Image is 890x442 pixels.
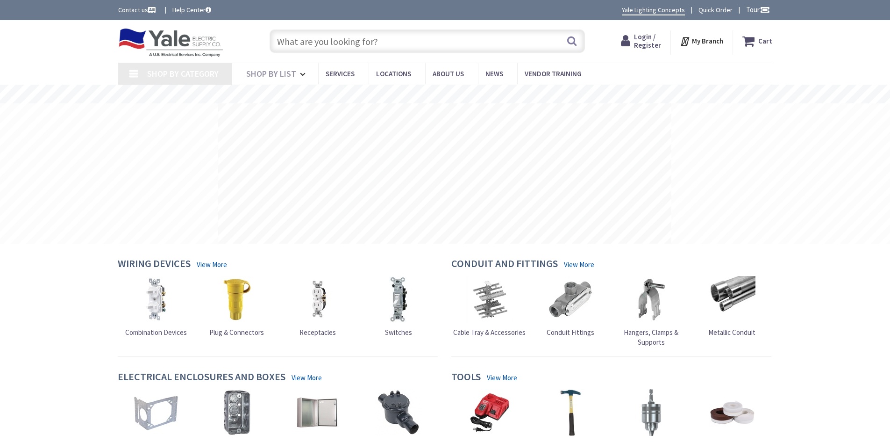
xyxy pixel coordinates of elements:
span: Plug & Connectors [209,328,264,337]
span: News [485,69,503,78]
div: My Branch [680,33,723,50]
span: Switches [385,328,412,337]
img: Metallic Conduit [709,276,755,323]
a: View More [292,373,322,383]
span: Conduit Fittings [547,328,594,337]
a: Login / Register [621,33,661,50]
a: View More [197,260,227,269]
span: Shop By Category [147,68,219,79]
img: Adhesive, Sealant & Tapes [709,389,755,436]
strong: My Branch [692,36,723,45]
a: Conduit Fittings Conduit Fittings [547,276,594,337]
span: Tour [746,5,770,14]
a: View More [564,260,594,269]
a: Cable Tray & Accessories Cable Tray & Accessories [453,276,526,337]
span: Login / Register [634,32,661,50]
img: Cable Tray & Accessories [466,276,513,323]
a: Plug & Connectors Plug & Connectors [209,276,264,337]
img: Combination Devices [133,276,179,323]
a: Combination Devices Combination Devices [125,276,187,337]
a: Switches Switches [375,276,422,337]
img: Device Boxes [214,389,260,436]
a: Cart [742,33,772,50]
span: Combination Devices [125,328,187,337]
img: Enclosures & Cabinets [294,389,341,436]
img: Receptacles [294,276,341,323]
span: Locations [376,69,411,78]
span: Receptacles [299,328,336,337]
a: Help Center [172,5,211,14]
span: Vendor Training [525,69,582,78]
span: Hangers, Clamps & Supports [624,328,678,347]
strong: Cart [758,33,772,50]
img: Hand Tools [547,389,594,436]
a: Yale Lighting Concepts [622,5,685,15]
span: Shop By List [246,68,296,79]
img: Switches [375,276,422,323]
a: View More [487,373,517,383]
a: Contact us [118,5,157,14]
h4: Conduit and Fittings [451,258,558,271]
a: Hangers, Clamps & Supports Hangers, Clamps & Supports [613,276,690,348]
span: Services [326,69,355,78]
span: Cable Tray & Accessories [453,328,526,337]
img: Batteries & Chargers [466,389,513,436]
img: Hangers, Clamps & Supports [628,276,675,323]
h4: Electrical Enclosures and Boxes [118,371,285,384]
a: Quick Order [698,5,733,14]
a: Metallic Conduit Metallic Conduit [708,276,755,337]
span: Metallic Conduit [708,328,755,337]
img: Conduit Fittings [547,276,594,323]
img: Box Hardware & Accessories [133,389,179,436]
a: Receptacles Receptacles [294,276,341,337]
img: Tool Attachments & Accessories [628,389,675,436]
span: About Us [433,69,464,78]
h4: Tools [451,371,481,384]
h4: Wiring Devices [118,258,191,271]
img: Explosion-Proof Boxes & Accessories [375,389,422,436]
img: Yale Electric Supply Co. [118,28,224,57]
img: Plug & Connectors [214,276,260,323]
input: What are you looking for? [270,29,585,53]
